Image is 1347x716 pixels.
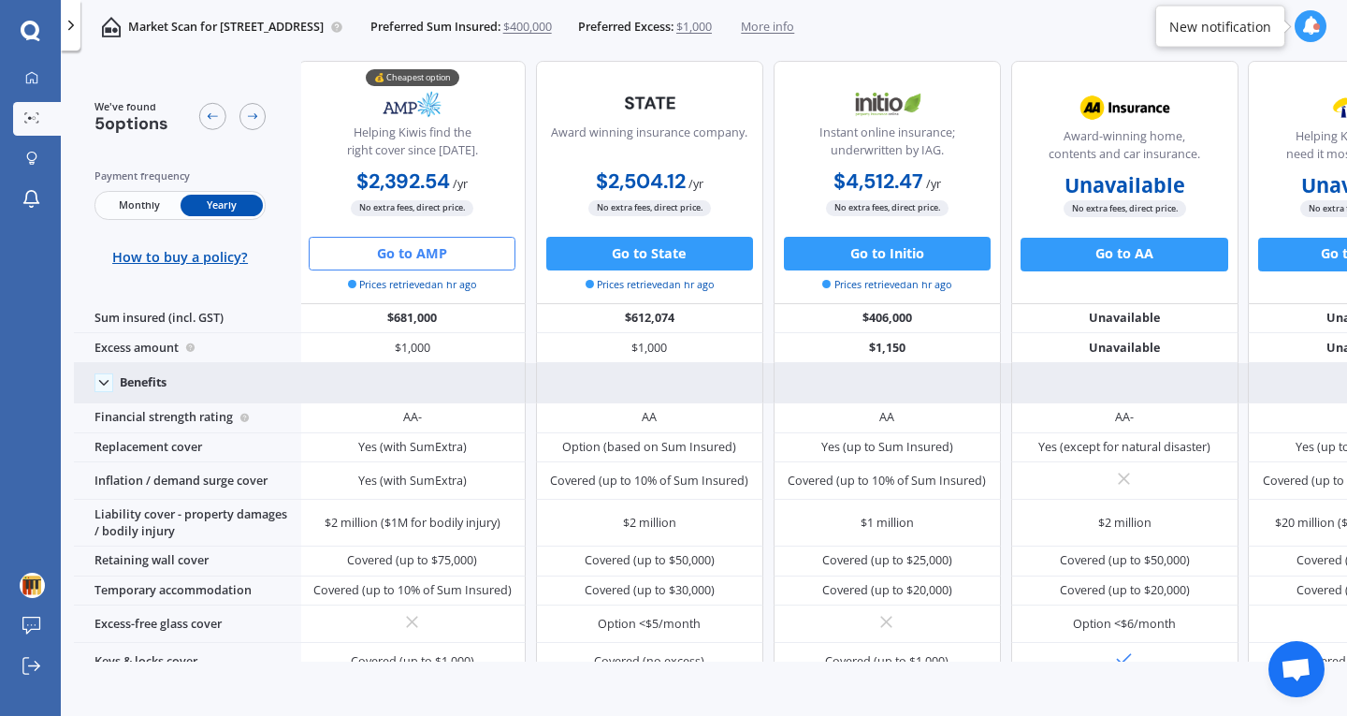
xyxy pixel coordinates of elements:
div: AA- [1115,409,1134,426]
div: Liability cover - property damages / bodily injury [74,500,301,547]
button: Go to Initio [784,237,991,270]
span: $400,000 [503,19,552,36]
img: home-and-contents.b802091223b8502ef2dd.svg [101,17,122,37]
button: Go to AA [1021,238,1227,271]
span: Preferred Sum Insured: [370,19,500,36]
b: $4,512.47 [833,168,923,195]
div: Helping Kiwis find the right cover since [DATE]. [313,124,512,167]
span: No extra fees, direct price. [351,200,473,216]
span: How to buy a policy? [112,249,248,266]
span: Prices retrieved an hr ago [348,277,477,292]
b: $2,392.54 [356,168,450,195]
div: Yes (except for natural disaster) [1038,439,1210,456]
div: $612,074 [536,304,763,334]
div: $1,000 [536,333,763,363]
div: Covered (up to $50,000) [585,552,715,569]
div: $406,000 [774,304,1001,334]
span: Yearly [181,195,263,216]
div: Covered (up to $30,000) [585,582,715,599]
span: No extra fees, direct price. [826,200,949,216]
div: New notification [1169,17,1271,36]
div: Covered (up to $1,000) [351,653,474,670]
div: Excess-free glass cover [74,606,301,643]
div: Yes (up to Sum Insured) [821,439,953,456]
div: AA [642,409,657,426]
div: Covered (up to $50,000) [1060,552,1190,569]
div: Covered (up to 10% of Sum Insured) [313,582,512,599]
div: Covered (up to $75,000) [347,552,477,569]
img: ACg8ocIonKtePqkHyOIoSDSnwuULrGn1YqXHhdQhagfmWYL-JKomKiM=s96-c [20,573,45,598]
div: Unavailable [1011,333,1238,363]
div: Covered (up to $1,000) [825,653,949,670]
div: AA- [403,409,422,426]
div: Covered (up to $20,000) [1060,582,1190,599]
div: Option <$5/month [598,616,701,633]
div: Covered (up to $25,000) [822,552,952,569]
div: Covered (up to $20,000) [822,582,952,599]
div: Excess amount [74,333,301,363]
span: No extra fees, direct price. [588,200,711,216]
p: Market Scan for [STREET_ADDRESS] [128,19,324,36]
span: Prices retrieved an hr ago [822,277,951,292]
span: More info [741,19,794,36]
b: $2,504.12 [596,168,686,195]
img: Initio.webp [832,83,943,125]
span: / yr [453,176,468,192]
div: Sum insured (incl. GST) [74,304,301,334]
span: / yr [926,176,941,192]
div: Covered (up to 10% of Sum Insured) [788,473,986,490]
div: AA [879,409,894,426]
img: AMP.webp [356,83,468,125]
div: $2 million [623,515,676,532]
div: Instant online insurance; underwritten by IAG. [788,124,986,167]
div: Replacement cover [74,433,301,463]
div: $1 million [861,515,914,532]
div: $1,150 [774,333,1001,363]
div: $681,000 [298,304,526,334]
div: 💰 Cheapest option [366,69,459,86]
div: Keys & locks cover [74,643,301,680]
div: Retaining wall cover [74,547,301,577]
div: $1,000 [298,333,526,363]
img: State-text-1.webp [594,83,705,123]
div: Inflation / demand surge cover [74,462,301,500]
button: Go to State [546,237,753,270]
div: $2 million ($1M for bodily injury) [325,515,500,532]
div: Option (based on Sum Insured) [562,439,736,456]
div: Covered (up to 10% of Sum Insured) [550,473,748,490]
div: Award winning insurance company. [551,124,747,167]
span: 5 options [94,112,168,135]
span: Prices retrieved an hr ago [586,277,715,292]
div: Benefits [120,375,167,390]
div: Option <$6/month [1073,616,1176,633]
div: Covered (no excess) [594,653,704,670]
img: AA.webp [1069,87,1180,129]
div: Unavailable [1011,304,1238,334]
b: Unavailable [1065,177,1185,194]
div: Award-winning home, contents and car insurance. [1025,128,1224,170]
div: Open chat [1268,641,1325,697]
button: Go to AMP [309,237,515,270]
span: $1,000 [676,19,712,36]
span: / yr [688,176,703,192]
div: Yes (with SumExtra) [358,473,467,490]
div: Financial strength rating [74,403,301,433]
div: Yes (with SumExtra) [358,439,467,456]
div: Temporary accommodation [74,577,301,606]
span: No extra fees, direct price. [1064,200,1186,216]
div: $2 million [1098,515,1151,532]
span: Preferred Excess: [578,19,673,36]
span: Monthly [97,195,180,216]
span: We've found [94,99,168,114]
div: Payment frequency [94,168,267,184]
